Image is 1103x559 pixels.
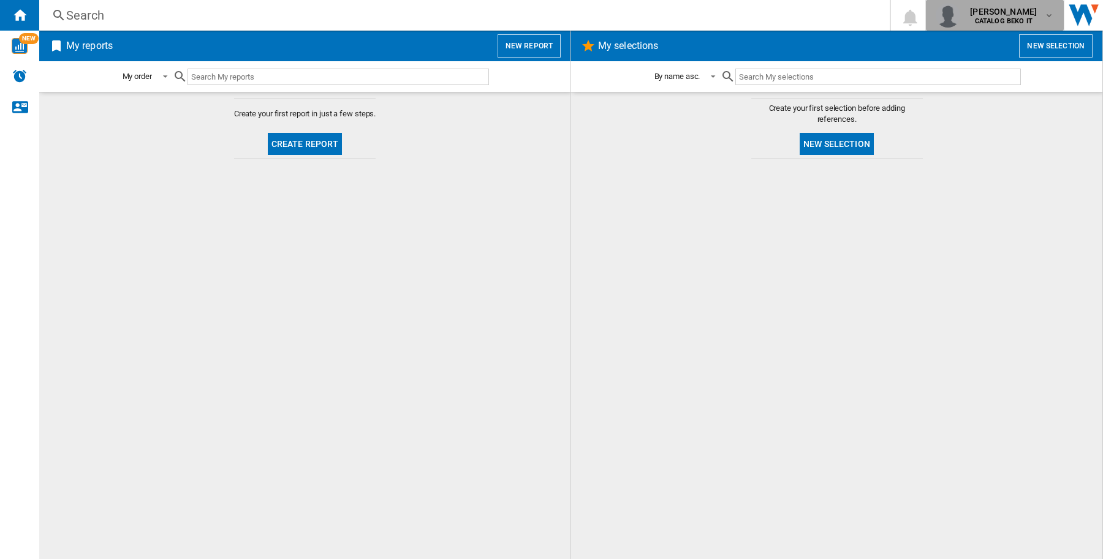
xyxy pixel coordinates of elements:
input: Search My reports [188,69,489,85]
span: Create your first selection before adding references. [751,103,923,125]
button: Create report [268,133,343,155]
img: alerts-logo.svg [12,69,27,83]
button: New report [498,34,561,58]
span: NEW [19,33,39,44]
button: New selection [800,133,874,155]
span: Create your first report in just a few steps. [234,108,376,119]
div: Search [66,7,858,24]
input: Search My selections [735,69,1020,85]
h2: My selections [596,34,661,58]
span: [PERSON_NAME] [970,6,1037,18]
div: By name asc. [654,72,700,81]
b: CATALOG BEKO IT [975,17,1033,25]
div: My order [123,72,152,81]
img: wise-card.svg [12,38,28,54]
button: New selection [1019,34,1093,58]
h2: My reports [64,34,115,58]
img: profile.jpg [936,3,960,28]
